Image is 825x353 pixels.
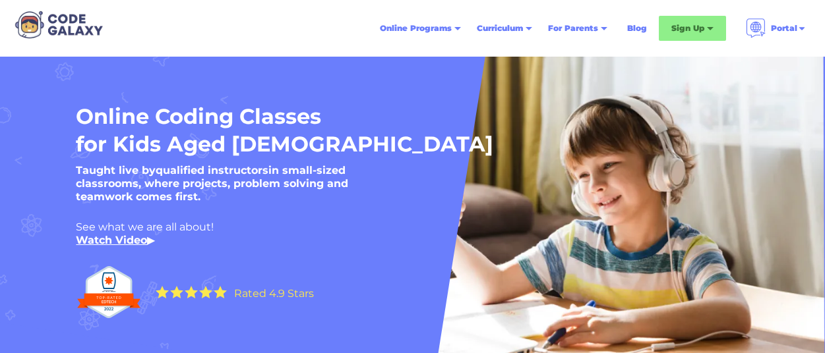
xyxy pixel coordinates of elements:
[76,234,147,246] a: Watch Video
[76,164,406,204] h5: Taught live by in small-sized classrooms, where projects, problem solving and teamwork comes first.
[469,16,540,40] div: Curriculum
[156,286,169,298] img: Yellow Star - the Code Galaxy
[738,13,814,43] div: Portal
[199,286,212,298] img: Yellow Star - the Code Galaxy
[156,164,268,176] strong: qualified instructors
[619,16,655,40] a: Blog
[540,16,615,40] div: For Parents
[76,221,709,247] div: See what we are all about! ‍ ▶
[771,22,797,35] div: Portal
[671,22,704,35] div: Sign Up
[214,286,227,298] img: Yellow Star - the Code Galaxy
[477,22,523,35] div: Curriculum
[76,260,142,324] img: Top Rated edtech company
[234,288,314,299] div: Rated 4.9 Stars
[185,286,198,298] img: Yellow Star - the Code Galaxy
[548,22,598,35] div: For Parents
[372,16,469,40] div: Online Programs
[380,22,452,35] div: Online Programs
[76,103,646,157] h1: Online Coding Classes for Kids Aged [DEMOGRAPHIC_DATA]
[659,16,726,41] div: Sign Up
[170,286,183,298] img: Yellow Star - the Code Galaxy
